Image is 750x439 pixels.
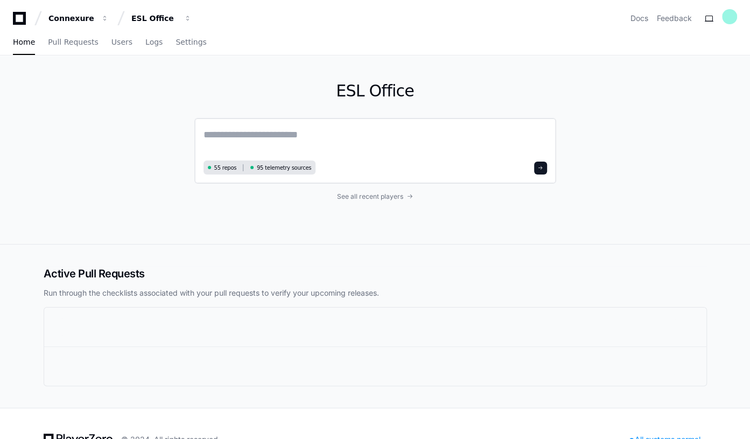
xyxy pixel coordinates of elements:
a: Settings [176,30,206,55]
span: Users [111,39,132,45]
span: 55 repos [214,164,237,172]
button: ESL Office [127,9,196,28]
span: Home [13,39,35,45]
a: Logs [145,30,163,55]
h2: Active Pull Requests [44,266,707,281]
a: See all recent players [194,192,556,201]
a: Users [111,30,132,55]
a: Pull Requests [48,30,98,55]
button: Feedback [657,13,692,24]
span: Pull Requests [48,39,98,45]
span: Settings [176,39,206,45]
div: Connexure [48,13,95,24]
button: Connexure [44,9,113,28]
p: Run through the checklists associated with your pull requests to verify your upcoming releases. [44,288,707,298]
span: 95 telemetry sources [257,164,311,172]
a: Docs [630,13,648,24]
a: Home [13,30,35,55]
div: ESL Office [131,13,178,24]
span: See all recent players [337,192,403,201]
span: Logs [145,39,163,45]
h1: ESL Office [194,81,556,101]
